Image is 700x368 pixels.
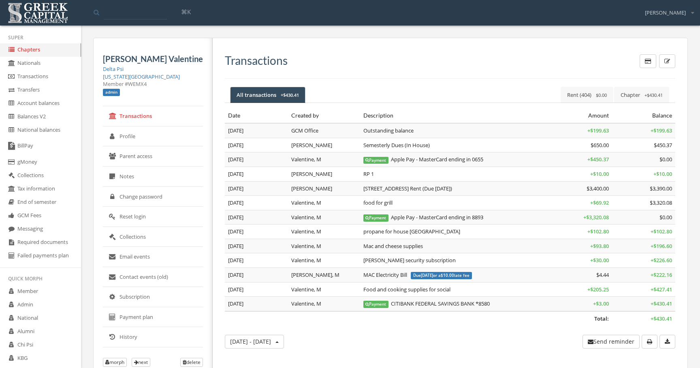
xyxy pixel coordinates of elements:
td: [DATE] [225,282,288,297]
div: Member # WEMX4 [103,80,203,88]
span: + $69.92 [590,199,609,206]
a: Contact events (old) [103,267,203,287]
td: [DATE] [225,267,288,282]
span: Due [411,272,472,279]
h5: [PERSON_NAME] Valentine [103,54,203,63]
span: Rent (404) [567,91,607,98]
span: $0.00 [659,156,672,163]
span: ⌘K [181,8,191,16]
a: Notes [103,167,203,187]
div: Amount [553,111,609,120]
span: $450.37 [654,141,672,149]
span: + $199.63 [587,127,609,134]
span: + $430.41 [645,92,663,98]
span: [DATE] - [DATE] [230,338,271,345]
span: $10.00 [441,273,454,278]
span: Payment [363,301,389,308]
div: Balance [615,111,672,120]
td: Outstanding balance [360,123,549,138]
span: [PERSON_NAME] [291,170,332,178]
span: Food and cooking supplies for social [363,286,450,293]
span: Apple Pay - MasterCard ending in 0655 [363,156,484,163]
span: Valentine, M [291,199,321,206]
a: Email events [103,247,203,267]
td: [DATE] [225,123,288,138]
span: + $222.16 [651,271,672,278]
span: $3,320.08 [650,199,672,206]
div: [PERSON_NAME] [640,3,694,17]
a: Delta Psi [103,65,124,73]
span: Valentine, M [291,228,321,235]
span: + $196.60 [651,242,672,250]
a: Parent access [103,146,203,167]
td: [DATE] [225,167,288,182]
button: [DATE] - [DATE] [225,335,284,349]
span: Payment [363,157,389,164]
div: Date [228,111,285,120]
span: + $450.37 [587,156,609,163]
span: Valentine, M [291,242,321,250]
span: Valentine, M [291,286,321,293]
td: [DATE] [225,196,288,210]
span: MAC Electricity Bill [363,271,407,278]
span: Valentine, M [291,156,321,163]
span: Apple Pay - MasterCard ending in 8893 [363,214,484,221]
button: next [132,358,150,367]
span: + $102.80 [587,228,609,235]
span: $4.44 [596,271,609,278]
span: + $205.25 [587,286,609,293]
span: [PERSON_NAME] security subscription [363,257,456,264]
span: + $3.00 [593,300,609,307]
span: Mac and cheese supplies [363,242,423,250]
span: Payment [363,214,389,222]
span: + $30.00 [590,257,609,264]
span: Valentine, M [291,257,321,264]
span: [PERSON_NAME] [291,185,332,192]
span: + $430.41 [651,315,672,322]
button: Send reminder [583,335,640,349]
h3: Transactions [225,54,288,67]
div: Description [363,111,546,120]
span: Valentine, M [291,300,321,307]
td: [DATE] [225,210,288,225]
td: [DATE] [225,239,288,253]
a: Payment plan [103,307,203,327]
span: Chapter [621,91,663,98]
span: food for grill [363,199,393,206]
a: Rent (404)$0.00 [561,87,613,103]
a: History [103,327,203,347]
a: Profile [103,126,203,147]
span: $0.00 [659,214,672,221]
td: [DATE] [225,297,288,311]
td: [DATE] [225,152,288,167]
span: or a late fee [433,273,470,278]
span: $3,390.00 [650,185,672,192]
span: + $430.41 [281,92,299,98]
span: [STREET_ADDRESS] Rent (Due [DATE]) [363,185,452,192]
span: + $10.00 [590,170,609,178]
a: Chapter+$430.41 [614,87,669,103]
button: morph [103,358,127,367]
span: + $199.63 [651,127,672,134]
td: Total: [225,311,612,326]
span: [PERSON_NAME] [291,141,332,149]
span: + $10.00 [653,170,672,178]
span: [PERSON_NAME] [645,9,686,17]
span: [DATE] [421,273,433,278]
span: + $3,320.08 [583,214,609,221]
button: delete [180,358,203,367]
span: $650.00 [591,141,609,149]
span: + $226.60 [651,257,672,264]
div: Created by [291,111,357,120]
span: $0.00 [596,92,607,98]
td: [DATE] [225,253,288,268]
td: GCM Office [288,123,360,138]
span: admin [103,89,120,96]
td: [DATE] [225,225,288,239]
span: CITIBANK FEDERAL SAVINGS BANK *8580 [363,300,490,307]
a: Transactions [103,106,203,126]
a: Collections [103,227,203,247]
span: + $93.80 [590,242,609,250]
span: $3,400.00 [587,185,609,192]
td: [DATE] [225,138,288,152]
